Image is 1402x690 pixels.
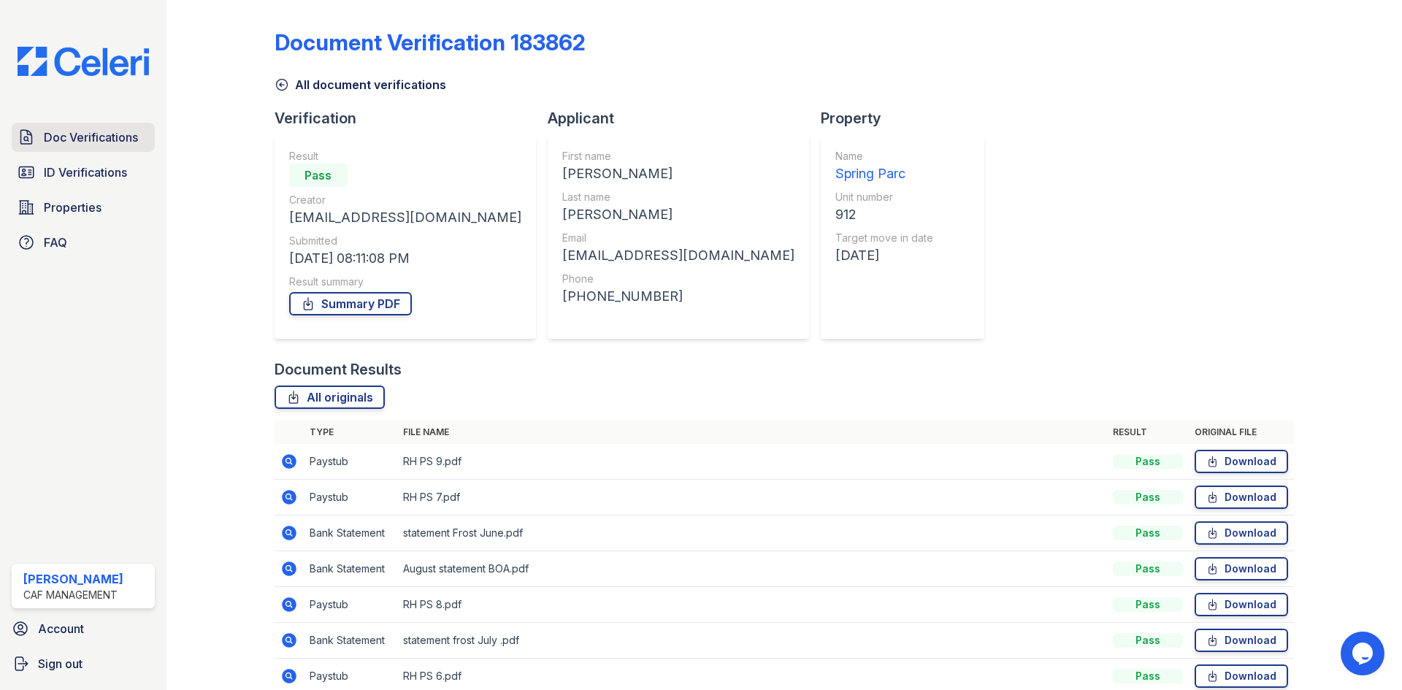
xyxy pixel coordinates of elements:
td: RH PS 8.pdf [397,587,1107,623]
th: Type [304,421,397,444]
div: Email [562,231,794,245]
div: Phone [562,272,794,286]
div: Creator [289,193,521,207]
a: Download [1195,664,1288,688]
td: Paystub [304,444,397,480]
div: Pass [1113,633,1183,648]
div: Pass [1113,597,1183,612]
div: Pass [289,164,348,187]
a: Download [1195,486,1288,509]
div: Pass [1113,561,1183,576]
a: ID Verifications [12,158,155,187]
div: Result [289,149,521,164]
a: All originals [275,386,385,409]
div: Last name [562,190,794,204]
div: First name [562,149,794,164]
a: Doc Verifications [12,123,155,152]
div: [DATE] [835,245,933,266]
a: Download [1195,450,1288,473]
a: Download [1195,629,1288,652]
td: Paystub [304,587,397,623]
a: Name Spring Parc [835,149,933,184]
th: Original file [1189,421,1294,444]
td: RH PS 9.pdf [397,444,1107,480]
div: Unit number [835,190,933,204]
div: [PHONE_NUMBER] [562,286,794,307]
a: Summary PDF [289,292,412,315]
a: Download [1195,521,1288,545]
td: August statement BOA.pdf [397,551,1107,587]
a: Account [6,614,161,643]
div: Verification [275,108,548,129]
td: Bank Statement [304,623,397,659]
div: Pass [1113,526,1183,540]
span: Doc Verifications [44,129,138,146]
img: CE_Logo_Blue-a8612792a0a2168367f1c8372b55b34899dd931a85d93a1a3d3e32e68fde9ad4.png [6,47,161,76]
td: statement frost July .pdf [397,623,1107,659]
span: FAQ [44,234,67,251]
span: Sign out [38,655,83,672]
div: [PERSON_NAME] [562,164,794,184]
div: Result summary [289,275,521,289]
div: Spring Parc [835,164,933,184]
div: 912 [835,204,933,225]
span: ID Verifications [44,164,127,181]
div: Pass [1113,490,1183,505]
span: Properties [44,199,101,216]
div: Name [835,149,933,164]
div: [EMAIL_ADDRESS][DOMAIN_NAME] [289,207,521,228]
div: Pass [1113,454,1183,469]
span: Account [38,620,84,637]
a: All document verifications [275,76,446,93]
td: Bank Statement [304,551,397,587]
td: Paystub [304,480,397,515]
iframe: chat widget [1341,632,1387,675]
div: [PERSON_NAME] [562,204,794,225]
td: Bank Statement [304,515,397,551]
th: Result [1107,421,1189,444]
td: statement Frost June.pdf [397,515,1107,551]
a: Download [1195,557,1288,580]
a: Sign out [6,649,161,678]
div: Document Results [275,359,402,380]
div: CAF Management [23,588,123,602]
a: Download [1195,593,1288,616]
a: FAQ [12,228,155,257]
div: Target move in date [835,231,933,245]
div: Submitted [289,234,521,248]
a: Properties [12,193,155,222]
div: Property [821,108,996,129]
div: [DATE] 08:11:08 PM [289,248,521,269]
div: [PERSON_NAME] [23,570,123,588]
div: Pass [1113,669,1183,683]
div: [EMAIL_ADDRESS][DOMAIN_NAME] [562,245,794,266]
th: File name [397,421,1107,444]
div: Document Verification 183862 [275,29,586,55]
td: RH PS 7.pdf [397,480,1107,515]
div: Applicant [548,108,821,129]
